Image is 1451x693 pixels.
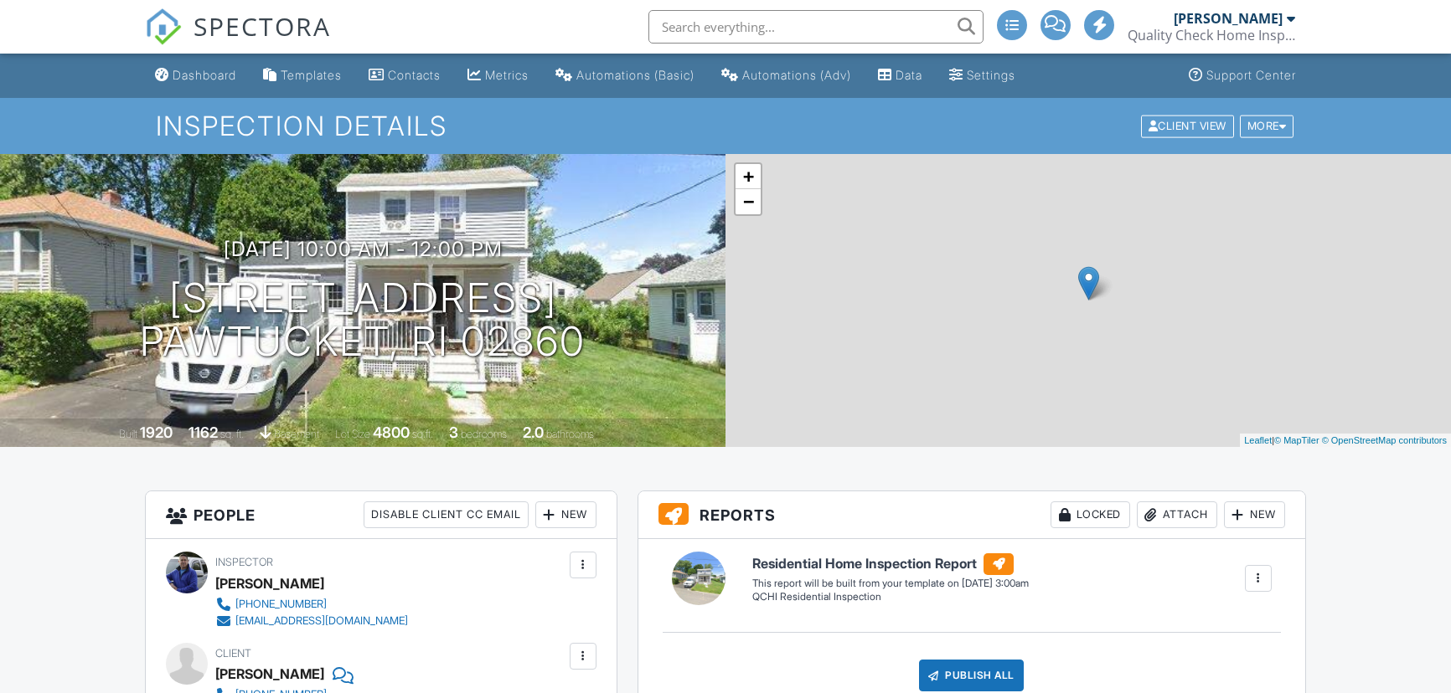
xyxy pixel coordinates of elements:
a: Metrics [461,60,535,91]
a: SPECTORA [145,23,331,58]
span: Lot Size [335,428,370,440]
a: Client View [1139,119,1238,131]
div: Settings [967,68,1015,82]
a: © MapTiler [1274,435,1319,445]
div: Automations (Adv) [742,68,851,82]
div: 1920 [140,423,173,441]
a: Templates [256,60,349,91]
div: New [535,501,596,528]
span: Built [119,428,137,440]
h3: [DATE] 10:00 am - 12:00 pm [224,238,503,260]
div: [EMAIL_ADDRESS][DOMAIN_NAME] [235,614,408,628]
div: Disable Client CC Email [364,501,529,528]
a: Dashboard [148,60,243,91]
div: Quality Check Home Inspection [1128,27,1295,44]
span: Client [215,647,251,660]
a: © OpenStreetMap contributors [1322,435,1447,445]
div: 4800 [373,423,410,441]
div: Client View [1141,115,1234,137]
a: [PHONE_NUMBER] [215,596,408,613]
span: Inspector [215,556,273,568]
a: Data [871,60,929,91]
h3: People [146,491,616,539]
a: Leaflet [1244,435,1272,445]
a: [EMAIL_ADDRESS][DOMAIN_NAME] [215,613,408,629]
div: Metrics [485,68,529,82]
div: Support Center [1206,68,1296,82]
div: 2.0 [523,423,544,441]
a: Automations (Basic) [549,60,701,91]
a: Settings [942,60,1022,91]
h1: [STREET_ADDRESS] Pawtucket, RI 02860 [140,276,586,365]
div: Attach [1137,501,1217,528]
div: This report will be built from your template on [DATE] 3:00am [752,577,1029,590]
div: Contacts [388,68,441,82]
div: Publish All [919,660,1024,691]
a: Support Center [1182,60,1303,91]
span: sq.ft. [412,428,433,440]
div: [PHONE_NUMBER] [235,598,327,611]
div: [PERSON_NAME] [1174,10,1283,27]
div: 3 [449,423,458,441]
div: 1162 [188,423,218,441]
div: [PERSON_NAME] [215,571,324,596]
span: SPECTORA [194,8,331,44]
h1: Inspection Details [156,111,1295,141]
span: bathrooms [546,428,594,440]
div: Dashboard [173,68,236,82]
a: Zoom out [736,189,761,214]
div: Data [896,68,922,82]
a: Automations (Advanced) [715,60,858,91]
div: Automations (Basic) [576,68,695,82]
div: New [1224,501,1285,528]
input: Search everything... [648,10,984,44]
div: [PERSON_NAME] [215,661,324,686]
div: Templates [281,68,342,82]
span: basement [274,428,319,440]
span: sq. ft. [220,428,244,440]
div: Locked [1051,501,1130,528]
img: The Best Home Inspection Software - Spectora [145,8,182,45]
h3: Reports [638,491,1305,539]
div: More [1240,115,1294,137]
div: | [1240,434,1451,448]
span: bedrooms [461,428,507,440]
a: Contacts [362,60,447,91]
div: QCHI Residential Inspection [752,590,1029,604]
a: Zoom in [736,164,761,189]
h6: Residential Home Inspection Report [752,553,1029,575]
